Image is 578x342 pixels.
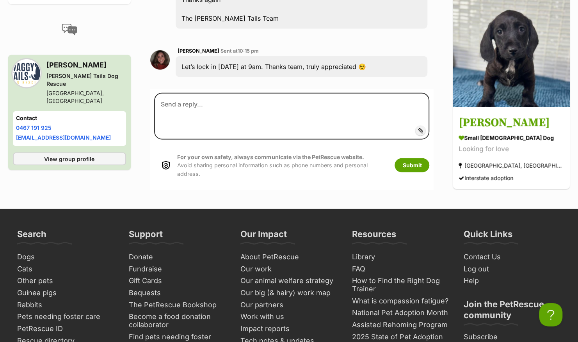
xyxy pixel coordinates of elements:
a: Guinea pigs [14,287,118,299]
div: Interstate adoption [459,173,513,184]
a: Impact reports [237,323,341,335]
a: Gift Cards [126,275,229,287]
a: Contact Us [461,251,564,263]
img: Hannah Carpendale profile pic [150,50,170,70]
a: National Pet Adoption Month [349,307,453,319]
a: About PetRescue [237,251,341,263]
a: What is compassion fatigue? [349,295,453,307]
h3: Search [17,229,46,244]
h3: Join the PetRescue community [464,299,561,325]
strong: For your own safety, always communicate via the PetRescue website. [177,154,364,160]
div: [GEOGRAPHIC_DATA], [GEOGRAPHIC_DATA] [459,161,564,171]
h3: [PERSON_NAME] [459,115,564,132]
a: Work with us [237,311,341,323]
a: Our work [237,263,341,275]
a: Fundraise [126,263,229,275]
iframe: Help Scout Beacon - Open [539,303,562,326]
span: [PERSON_NAME] [178,48,219,54]
h3: Our Impact [240,229,287,244]
img: conversation-icon-4a6f8262b818ee0b60e3300018af0b2d0b884aa5de6e9bcb8d3d4eeb1a70a7c4.svg [62,24,77,35]
a: [PERSON_NAME] small [DEMOGRAPHIC_DATA] Dog Looking for love [GEOGRAPHIC_DATA], [GEOGRAPHIC_DATA] ... [453,109,570,190]
a: Other pets [14,275,118,287]
a: Dogs [14,251,118,263]
h4: Contact [16,114,123,122]
img: Waggy Tails Dog Rescue profile pic [13,60,40,87]
div: [PERSON_NAME] Tails Dog Rescue [46,72,126,88]
a: Cats [14,263,118,275]
h3: [PERSON_NAME] [46,60,126,71]
a: Our animal welfare strategy [237,275,341,287]
span: 10:15 pm [238,48,259,54]
a: The PetRescue Bookshop [126,299,229,311]
a: Our big (& hairy) work map [237,287,341,299]
a: Library [349,251,453,263]
h3: Quick Links [464,229,512,244]
h3: Support [129,229,163,244]
span: View group profile [44,155,94,163]
h3: Resources [352,229,396,244]
a: 0467 191 925 [16,124,52,131]
div: Looking for love [459,144,564,155]
div: small [DEMOGRAPHIC_DATA] Dog [459,134,564,142]
a: Rabbits [14,299,118,311]
a: How to Find the Right Dog Trainer [349,275,453,295]
a: Our partners [237,299,341,311]
a: [EMAIL_ADDRESS][DOMAIN_NAME] [16,134,111,141]
button: Submit [395,158,429,172]
a: FAQ [349,263,453,275]
a: View group profile [13,152,126,165]
div: Let’s lock in [DATE] at 9am. Thanks team, truly appreciated ☺️ [176,56,428,77]
a: Help [461,275,564,287]
a: Assisted Rehoming Program [349,319,453,331]
a: PetRescue ID [14,323,118,335]
div: [GEOGRAPHIC_DATA], [GEOGRAPHIC_DATA] [46,89,126,105]
a: Donate [126,251,229,263]
a: Pets needing foster care [14,311,118,323]
a: Bequests [126,287,229,299]
a: Log out [461,263,564,275]
span: Sent at [221,48,259,54]
p: Avoid sharing personal information such as phone numbers and personal address. [177,153,387,178]
a: Become a food donation collaborator [126,311,229,331]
